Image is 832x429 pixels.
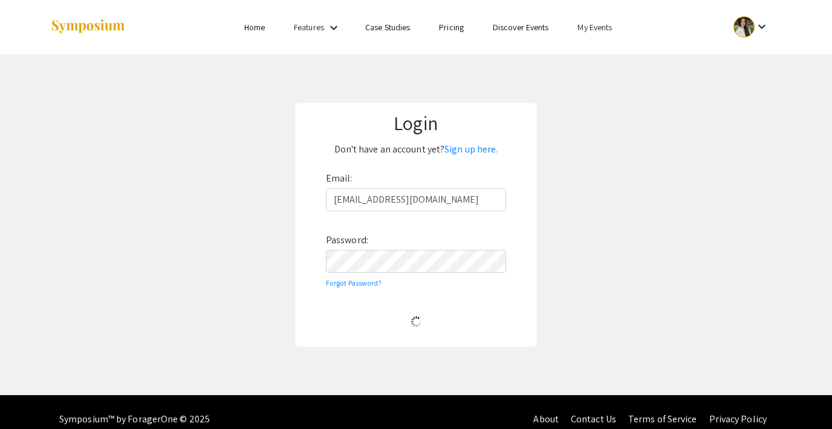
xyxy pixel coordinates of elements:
mat-icon: Expand Features list [327,21,341,35]
a: Case Studies [365,22,410,33]
a: My Events [577,22,612,33]
label: Password: [326,231,368,250]
a: Discover Events [493,22,549,33]
a: Forgot Password? [326,278,382,287]
h1: Login [304,111,529,134]
button: Expand account dropdown [721,13,782,41]
label: Email: [326,169,353,188]
a: Terms of Service [628,413,697,425]
a: Pricing [439,22,464,33]
mat-icon: Expand account dropdown [755,19,769,34]
img: Symposium by ForagerOne [50,19,126,35]
a: Features [294,22,324,33]
img: Loading [406,311,427,332]
a: Contact Us [571,413,616,425]
a: Privacy Policy [709,413,767,425]
p: Don't have an account yet? [304,140,529,159]
a: About [533,413,559,425]
iframe: Chat [9,375,51,420]
a: Sign up here. [444,143,498,156]
a: Home [244,22,265,33]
